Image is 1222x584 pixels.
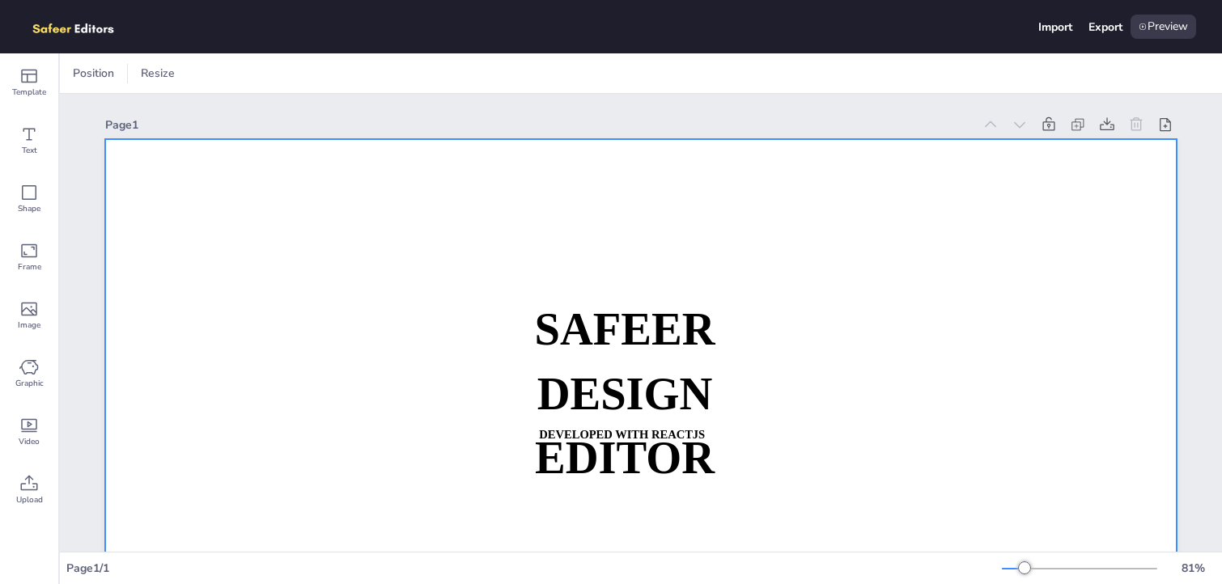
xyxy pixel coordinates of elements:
[26,15,138,39] img: logo.png
[535,369,715,483] strong: DESIGN EDITOR
[1088,19,1122,35] div: Export
[535,305,715,355] strong: SAFEER
[15,377,44,390] span: Graphic
[12,86,46,99] span: Template
[70,66,117,81] span: Position
[105,117,973,133] div: Page 1
[66,561,1002,576] div: Page 1 / 1
[1173,561,1212,576] div: 81 %
[16,493,43,506] span: Upload
[22,144,37,157] span: Text
[19,435,40,448] span: Video
[539,428,705,441] strong: DEVELOPED WITH REACTJS
[18,319,40,332] span: Image
[1038,19,1072,35] div: Import
[18,202,40,215] span: Shape
[18,260,41,273] span: Frame
[138,66,178,81] span: Resize
[1131,15,1196,39] div: Preview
